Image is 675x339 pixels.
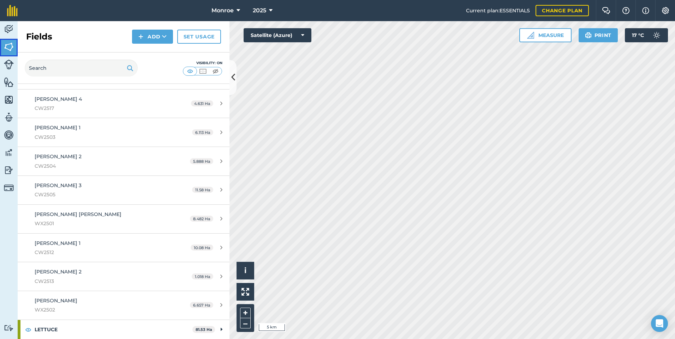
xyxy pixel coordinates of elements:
[4,42,14,52] img: svg+xml;base64,PHN2ZyB4bWxucz0iaHR0cDovL3d3dy53My5vcmcvMjAwMC9zdmciIHdpZHRoPSI1NiIgaGVpZ2h0PSI2MC...
[18,262,229,291] a: [PERSON_NAME] 2CW25131.018 Ha
[18,320,229,339] div: LETTUCE81.53 Ha
[18,234,229,262] a: [PERSON_NAME] 1CW251210.08 Ha
[35,153,82,160] span: [PERSON_NAME] 2
[18,176,229,204] a: [PERSON_NAME] 3CW250511.58 Ha
[35,297,77,304] span: [PERSON_NAME]
[35,320,192,339] strong: LETTUCE
[4,77,14,87] img: svg+xml;base64,PHN2ZyB4bWxucz0iaHR0cDovL3d3dy53My5vcmcvMjAwMC9zdmciIHdpZHRoPSI1NiIgaGVpZ2h0PSI2MC...
[190,158,213,164] span: 5.888 Ha
[7,5,18,16] img: fieldmargin Logo
[536,5,589,16] a: Change plan
[35,240,80,246] span: [PERSON_NAME] 1
[183,60,222,66] div: Visibility: On
[466,7,530,14] span: Current plan : ESSENTIALS
[253,6,266,15] span: 2025
[127,64,133,72] img: svg+xml;base64,PHN2ZyB4bWxucz0iaHR0cDovL3d3dy53My5vcmcvMjAwMC9zdmciIHdpZHRoPSIxOSIgaGVpZ2h0PSIyNC...
[4,130,14,140] img: svg+xml;base64,PD94bWwgdmVyc2lvbj0iMS4wIiBlbmNvZGluZz0idXRmLTgiPz4KPCEtLSBHZW5lcmF0b3I6IEFkb2JlIE...
[240,308,251,318] button: +
[4,112,14,123] img: svg+xml;base64,PD94bWwgdmVyc2lvbj0iMS4wIiBlbmNvZGluZz0idXRmLTgiPz4KPCEtLSBHZW5lcmF0b3I6IEFkb2JlIE...
[527,32,534,39] img: Ruler icon
[192,187,213,193] span: 11.58 Ha
[622,7,630,14] img: A question mark icon
[198,68,207,75] img: svg+xml;base64,PHN2ZyB4bWxucz0iaHR0cDovL3d3dy53My5vcmcvMjAwMC9zdmciIHdpZHRoPSI1MCIgaGVpZ2h0PSI0MC...
[625,28,668,42] button: 17 °C
[4,94,14,105] img: svg+xml;base64,PHN2ZyB4bWxucz0iaHR0cDovL3d3dy53My5vcmcvMjAwMC9zdmciIHdpZHRoPSI1NiIgaGVpZ2h0PSI2MC...
[26,31,52,42] h2: Fields
[35,162,167,170] span: CW2504
[192,129,213,135] span: 6.113 Ha
[35,191,167,198] span: CW2505
[642,6,649,15] img: svg+xml;base64,PHN2ZyB4bWxucz0iaHR0cDovL3d3dy53My5vcmcvMjAwMC9zdmciIHdpZHRoPSIxNyIgaGVpZ2h0PSIxNy...
[35,248,167,256] span: CW2512
[18,118,229,147] a: [PERSON_NAME] 1CW25036.113 Ha
[18,291,229,320] a: [PERSON_NAME]WX25026.657 Ha
[211,68,220,75] img: svg+xml;base64,PHN2ZyB4bWxucz0iaHR0cDovL3d3dy53My5vcmcvMjAwMC9zdmciIHdpZHRoPSI1MCIgaGVpZ2h0PSI0MC...
[35,269,82,275] span: [PERSON_NAME] 2
[177,30,221,44] a: Set usage
[35,124,80,131] span: [PERSON_NAME] 1
[191,245,213,251] span: 10.08 Ha
[35,211,121,217] span: [PERSON_NAME] [PERSON_NAME]
[240,318,251,328] button: –
[18,90,229,118] a: [PERSON_NAME] 4CW25174.631 Ha
[241,288,249,296] img: Four arrows, one pointing top left, one top right, one bottom right and the last bottom left
[35,220,167,227] span: WX2501
[4,183,14,193] img: svg+xml;base64,PD94bWwgdmVyc2lvbj0iMS4wIiBlbmNvZGluZz0idXRmLTgiPz4KPCEtLSBHZW5lcmF0b3I6IEFkb2JlIE...
[4,60,14,69] img: svg+xml;base64,PD94bWwgdmVyc2lvbj0iMS4wIiBlbmNvZGluZz0idXRmLTgiPz4KPCEtLSBHZW5lcmF0b3I6IEFkb2JlIE...
[18,147,229,175] a: [PERSON_NAME] 2CW25045.888 Ha
[35,182,82,189] span: [PERSON_NAME] 3
[4,147,14,158] img: svg+xml;base64,PD94bWwgdmVyc2lvbj0iMS4wIiBlbmNvZGluZz0idXRmLTgiPz4KPCEtLSBHZW5lcmF0b3I6IEFkb2JlIE...
[4,165,14,175] img: svg+xml;base64,PD94bWwgdmVyc2lvbj0iMS4wIiBlbmNvZGluZz0idXRmLTgiPz4KPCEtLSBHZW5lcmF0b3I6IEFkb2JlIE...
[35,277,167,285] span: CW2513
[138,32,143,41] img: svg+xml;base64,PHN2ZyB4bWxucz0iaHR0cDovL3d3dy53My5vcmcvMjAwMC9zdmciIHdpZHRoPSIxNCIgaGVpZ2h0PSIyNC...
[211,6,234,15] span: Monroe
[35,306,167,314] span: WX2502
[4,24,14,35] img: svg+xml;base64,PD94bWwgdmVyc2lvbj0iMS4wIiBlbmNvZGluZz0idXRmLTgiPz4KPCEtLSBHZW5lcmF0b3I6IEFkb2JlIE...
[25,60,138,76] input: Search
[192,273,213,279] span: 1.018 Ha
[244,266,246,275] span: i
[4,325,14,331] img: svg+xml;base64,PD94bWwgdmVyc2lvbj0iMS4wIiBlbmNvZGluZz0idXRmLTgiPz4KPCEtLSBHZW5lcmF0b3I6IEFkb2JlIE...
[25,325,31,334] img: svg+xml;base64,PHN2ZyB4bWxucz0iaHR0cDovL3d3dy53My5vcmcvMjAwMC9zdmciIHdpZHRoPSIxOCIgaGVpZ2h0PSIyNC...
[651,315,668,332] div: Open Intercom Messenger
[191,100,213,106] span: 4.631 Ha
[602,7,610,14] img: Two speech bubbles overlapping with the left bubble in the forefront
[196,327,212,332] strong: 81.53 Ha
[519,28,572,42] button: Measure
[190,216,213,222] span: 8.482 Ha
[579,28,618,42] button: Print
[650,28,664,42] img: svg+xml;base64,PD94bWwgdmVyc2lvbj0iMS4wIiBlbmNvZGluZz0idXRmLTgiPz4KPCEtLSBHZW5lcmF0b3I6IEFkb2JlIE...
[585,31,592,39] img: svg+xml;base64,PHN2ZyB4bWxucz0iaHR0cDovL3d3dy53My5vcmcvMjAwMC9zdmciIHdpZHRoPSIxOSIgaGVpZ2h0PSIyNC...
[190,302,213,308] span: 6.657 Ha
[237,262,254,279] button: i
[632,28,644,42] span: 17 ° C
[18,205,229,233] a: [PERSON_NAME] [PERSON_NAME]WX25018.482 Ha
[132,30,173,44] button: Add
[661,7,670,14] img: A cog icon
[35,96,82,102] span: [PERSON_NAME] 4
[35,133,167,141] span: CW2503
[244,28,311,42] button: Satellite (Azure)
[186,68,195,75] img: svg+xml;base64,PHN2ZyB4bWxucz0iaHR0cDovL3d3dy53My5vcmcvMjAwMC9zdmciIHdpZHRoPSI1MCIgaGVpZ2h0PSI0MC...
[35,104,167,112] span: CW2517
